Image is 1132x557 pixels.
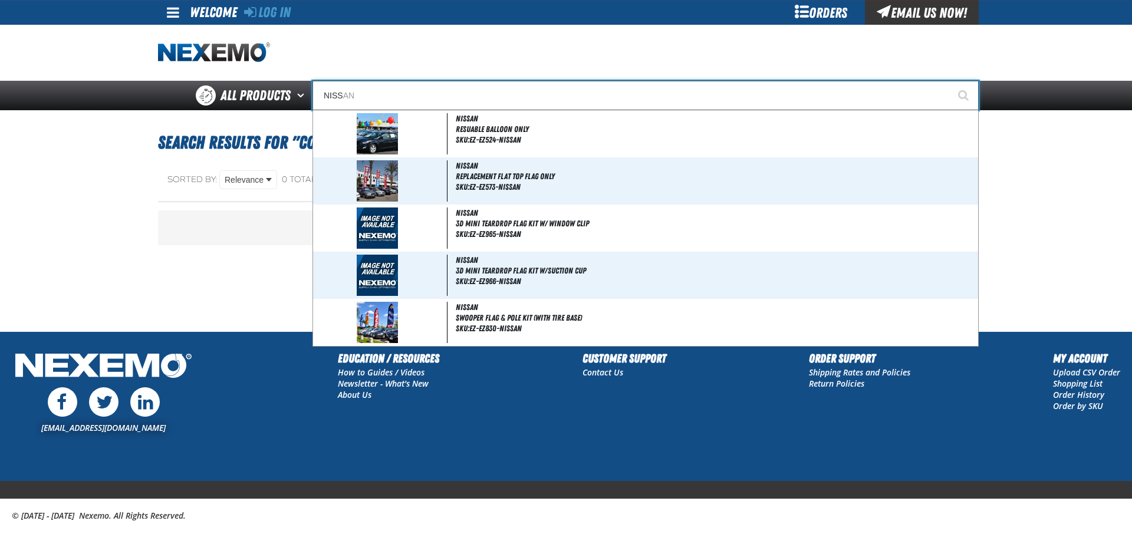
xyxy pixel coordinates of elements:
a: Home [158,42,270,63]
span: 3D Mini Teardrop Flag Kit W/Suction Cup [456,266,976,276]
span: NISSAN [456,255,478,265]
h1: Search Results for "COMBO BUSINESS CARDS" [158,127,974,159]
img: 5b2444f0ee221584501815-EZ524A.jpg [357,113,398,154]
input: Search [312,81,979,110]
a: [EMAIL_ADDRESS][DOMAIN_NAME] [41,422,166,433]
span: Sorted By: [167,174,218,184]
a: Return Policies [809,378,864,389]
h2: Order Support [809,350,910,367]
a: Shipping Rates and Policies [809,367,910,378]
span: Replacement Flat Top Flag Only [456,172,976,182]
a: Order History [1053,389,1104,400]
a: Log In [244,4,291,21]
span: Resuable Balloon Only [456,124,976,134]
div: 0 total records [282,174,360,186]
img: missing_image.jpg [357,207,398,249]
img: Nexemo Logo [12,350,195,384]
span: 3D Mini Teardrop Flag Kit W/ Window Clip [456,219,976,229]
span: NISSAN [456,302,478,312]
a: How to Guides / Videos [338,367,424,378]
span: SKU:EZ-EZ830-NISSAN [456,324,522,333]
h2: Customer Support [583,350,666,367]
button: Start Searching [949,81,979,110]
span: NISSAN [456,161,478,170]
span: Swooper Flag & Pole Kit (with Tire Base) [456,313,976,323]
span: NISSAN [456,208,478,217]
span: Relevance [225,174,264,186]
img: missing_image.jpg [357,255,398,296]
a: Newsletter - What's New [338,378,429,389]
span: SKU:EZ-EZ966-NISSAN [456,276,521,286]
a: Order by SKU [1053,400,1103,411]
span: NISSAN [456,114,478,123]
span: SKU:EZ-EZ965-NISSAN [456,229,521,239]
img: 5b2445446291c991635920-EZ830A.jpg [357,302,398,343]
img: Nexemo logo [158,42,270,63]
a: Contact Us [583,367,623,378]
span: All Products [221,85,291,106]
h2: Education / Resources [338,350,439,367]
a: Shopping List [1053,378,1103,389]
a: Upload CSV Order [1053,367,1120,378]
span: SKU:EZ-EZ524-NISSAN [456,135,521,144]
a: About Us [338,389,371,400]
span: SKU:EZ-EZ573-NISSAN [456,182,521,192]
img: 5b2445149357c375519422-EZ573A.jpg [357,160,398,202]
button: Open All Products pages [293,81,312,110]
h2: My Account [1053,350,1120,367]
